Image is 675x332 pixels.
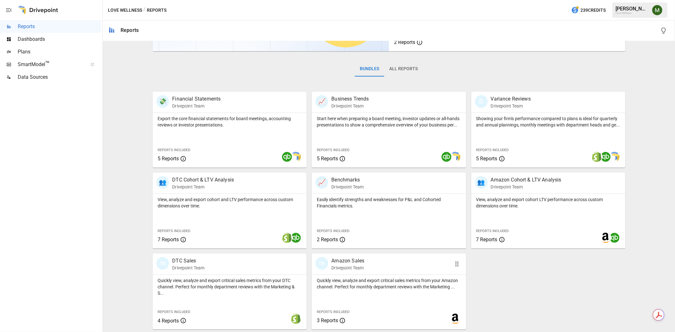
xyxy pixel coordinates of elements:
div: 🗓 [475,95,488,108]
img: amazon [450,314,460,324]
span: Reports Included [476,229,509,233]
span: 3 Reports [317,317,338,323]
img: smart model [450,152,460,162]
div: Love Wellness [616,12,648,15]
p: Quickly view, analyze and export critical sales metrics from your DTC channel. Perfect for monthl... [158,277,302,296]
p: Showing your firm's performance compared to plans is ideal for quarterly and annual plannings, mo... [476,115,620,128]
p: Drivepoint Team [172,103,221,109]
button: Love Wellness [108,6,142,14]
span: Plans [18,48,101,56]
img: shopify [282,233,292,243]
div: 💸 [156,95,169,108]
p: View, analyze and export cohort LTV performance across custom dimensions over time. [476,196,620,209]
p: Variance Reviews [491,95,531,103]
span: Dashboards [18,35,101,43]
span: Reports Included [317,148,349,152]
span: Reports Included [317,310,349,314]
p: Drivepoint Team [172,265,204,271]
span: 2 Reports [394,39,415,45]
span: 5 Reports [476,156,497,162]
img: shopify [592,152,602,162]
img: shopify [291,314,301,324]
span: Reports Included [158,148,190,152]
img: Meredith Lacasse [652,5,662,15]
span: SmartModel [18,61,84,68]
img: smart model [609,152,620,162]
button: 239Credits [569,4,608,16]
span: 7 Reports [476,237,497,243]
span: 5 Reports [317,156,338,162]
p: Easily identify strengths and weaknesses for P&L and Cohorted Financials metrics. [317,196,461,209]
div: 👥 [156,176,169,189]
span: Reports Included [158,229,190,233]
img: quickbooks [441,152,452,162]
p: Benchmarks [331,176,364,184]
span: 2 Reports [317,237,338,243]
div: 📈 [316,176,328,189]
button: All Reports [384,61,423,77]
div: [PERSON_NAME] [616,6,648,12]
div: 👥 [475,176,488,189]
div: Reports [121,27,139,33]
span: 239 Credits [580,6,606,14]
p: Financial Statements [172,95,221,103]
span: 4 Reports [158,318,179,324]
p: Export the core financial statements for board meetings, accounting reviews or investor presentat... [158,115,302,128]
p: Drivepoint Team [331,265,364,271]
p: Amazon Sales [331,257,364,265]
span: ™ [45,60,50,68]
p: Quickly view, analyze and export critical sales metrics from your Amazon channel. Perfect for mon... [317,277,461,290]
div: 📈 [316,95,328,108]
button: Meredith Lacasse [648,1,666,19]
span: Data Sources [18,73,101,81]
div: / [143,6,146,14]
p: Drivepoint Team [331,184,364,190]
p: Drivepoint Team [331,103,369,109]
img: amazon [601,233,611,243]
span: 7 Reports [158,237,179,243]
img: quickbooks [601,152,611,162]
span: Reports Included [476,148,509,152]
p: Drivepoint Team [172,184,234,190]
img: quickbooks [609,233,620,243]
p: Amazon Cohort & LTV Analysis [491,176,561,184]
img: quickbooks [282,152,292,162]
p: DTC Sales [172,257,204,265]
div: 🛍 [156,257,169,270]
span: Reports [18,23,101,30]
p: DTC Cohort & LTV Analysis [172,176,234,184]
p: View, analyze and export cohort and LTV performance across custom dimensions over time. [158,196,302,209]
button: Bundles [355,61,384,77]
p: Drivepoint Team [491,184,561,190]
div: 🛍 [316,257,328,270]
span: 5 Reports [158,156,179,162]
img: quickbooks [291,233,301,243]
img: smart model [291,152,301,162]
span: Reports Included [317,229,349,233]
p: Start here when preparing a board meeting, investor updates or all-hands presentations to show a ... [317,115,461,128]
p: Drivepoint Team [491,103,531,109]
p: Business Trends [331,95,369,103]
span: Reports Included [158,310,190,314]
